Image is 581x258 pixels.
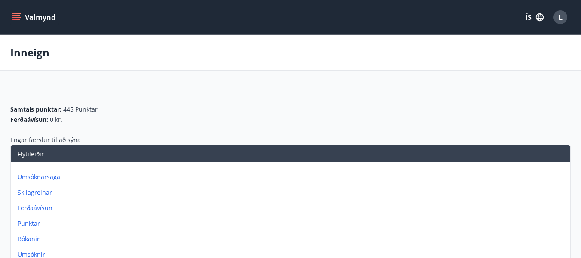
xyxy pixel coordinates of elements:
span: 445 Punktar [63,105,98,114]
p: Punktar [18,219,567,228]
span: Ferðaávísun : [10,115,48,124]
button: ÍS [521,9,548,25]
span: Samtals punktar : [10,105,61,114]
p: Ferðaávísun [18,204,567,212]
p: Inneign [10,45,49,60]
p: Skilagreinar [18,188,567,197]
span: L [559,12,563,22]
span: Flýtileiðir [18,150,44,158]
button: menu [10,9,59,25]
span: Engar færslur til að sýna [10,136,81,144]
p: Bókanir [18,235,567,243]
p: Umsóknarsaga [18,173,567,181]
span: 0 kr. [50,115,62,124]
button: L [550,7,571,28]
